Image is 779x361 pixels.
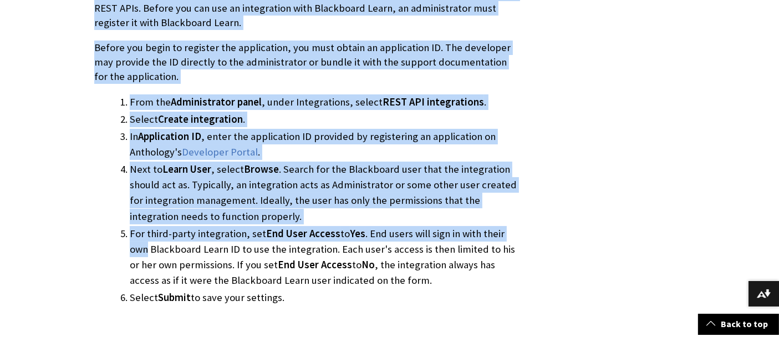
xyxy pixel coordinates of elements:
[244,163,279,176] span: Browse
[94,41,521,84] p: Before you begin to register the application, you must obtain an application ID. The developer ma...
[171,96,262,108] span: Administrator panel
[158,113,243,126] span: Create integration
[130,129,521,160] li: In , enter the application ID provided by registering an application on Anthology's .
[130,226,521,288] li: For third-party integration, set to . End users will sign in with their own Blackboard Learn ID t...
[383,96,484,108] span: REST API integrations
[350,227,365,240] span: Yes
[130,162,521,224] li: Next to , select . Search for the Blackboard user that the integration should act as. Typically, ...
[158,291,191,304] span: Submit
[138,130,201,143] span: Application ID
[130,94,521,110] li: From the , under Integrations, select .
[130,290,521,305] li: Select to save your settings.
[278,258,352,271] span: End User Access
[266,227,340,240] span: End User Access
[182,146,258,159] a: Developer Portal
[362,258,375,271] span: No
[130,112,521,127] li: Select .
[698,314,779,334] a: Back to top
[162,163,211,176] span: Learn User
